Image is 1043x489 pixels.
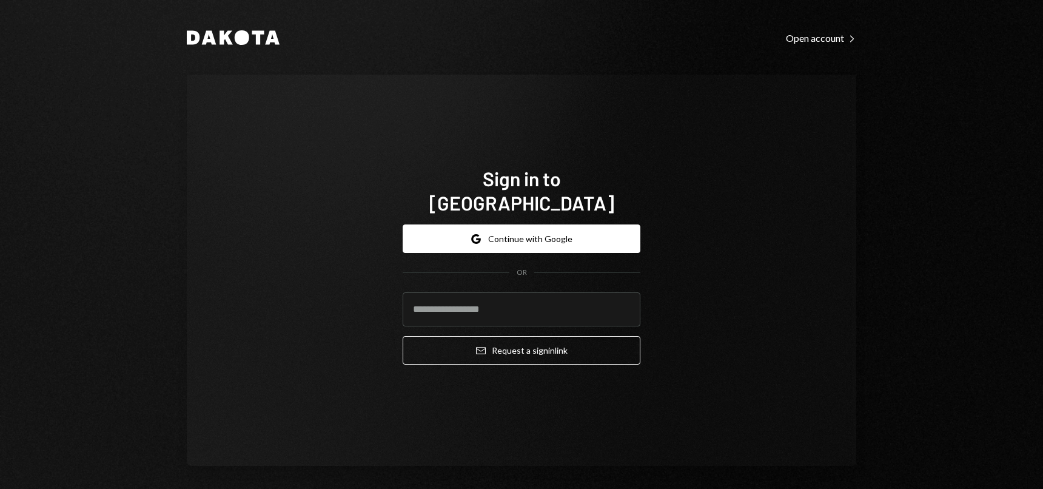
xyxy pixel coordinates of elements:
div: OR [517,268,527,278]
h1: Sign in to [GEOGRAPHIC_DATA] [403,166,640,215]
button: Request a signinlink [403,336,640,365]
a: Open account [786,31,856,44]
button: Continue with Google [403,224,640,253]
div: Open account [786,32,856,44]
